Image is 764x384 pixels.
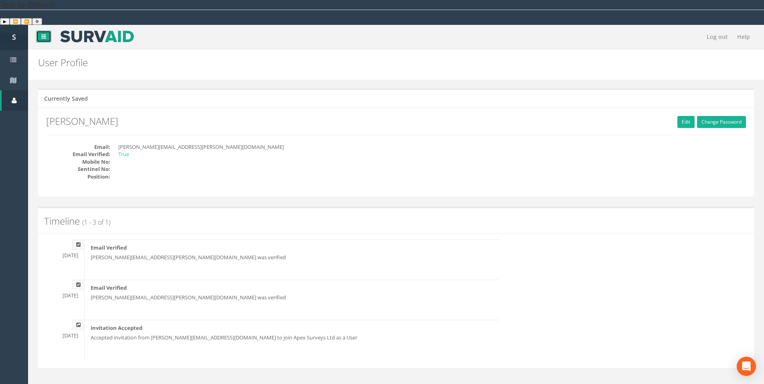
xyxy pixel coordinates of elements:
[703,25,732,49] a: Log out
[10,18,21,25] button: Previous
[91,334,493,341] p: Accepted invitation from [PERSON_NAME][EMAIL_ADDRESS][DOMAIN_NAME] to join Apex Surveys Ltd as a ...
[118,150,129,158] span: True
[82,218,110,227] span: (1 - 3 of 1)
[46,158,110,166] dt: Mobile No:
[32,18,42,25] button: Settings
[44,95,88,102] h5: Currently Saved
[44,216,748,226] h2: Timeline
[46,165,110,173] dt: Sentinel No:
[46,143,110,151] dt: Email:
[21,18,32,25] button: Forward
[697,116,746,128] a: Change Password
[91,284,127,291] strong: Email Verified
[677,116,695,128] a: Edit
[46,116,746,126] h2: [PERSON_NAME]
[91,324,142,331] strong: Invitation Accepted
[46,173,110,181] dt: Position:
[40,240,84,259] div: [DATE]
[91,254,493,261] p: [PERSON_NAME][EMAIL_ADDRESS][PERSON_NAME][DOMAIN_NAME] was verified
[737,357,756,376] div: Open Intercom Messenger
[91,244,127,251] strong: Email Verified
[46,150,110,158] dt: Email Verified:
[38,57,633,68] h2: User Profile
[40,280,84,299] div: [DATE]
[91,294,493,301] p: [PERSON_NAME][EMAIL_ADDRESS][PERSON_NAME][DOMAIN_NAME] was verified
[118,143,390,151] dd: [PERSON_NAME][EMAIL_ADDRESS][PERSON_NAME][DOMAIN_NAME]
[40,320,84,339] div: [DATE]
[733,25,754,49] a: Help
